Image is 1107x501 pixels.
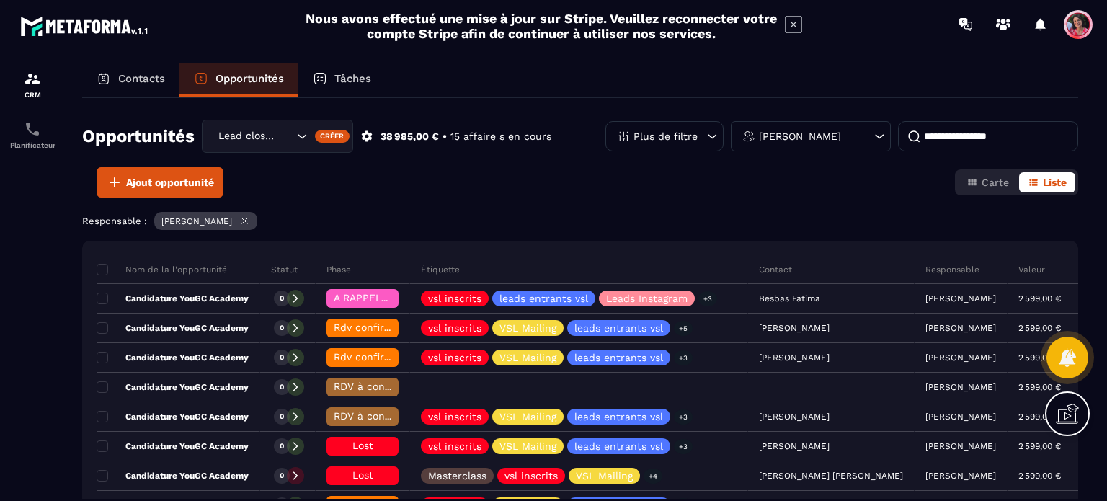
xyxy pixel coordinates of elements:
p: Phase [326,264,351,275]
p: VSL Mailing [576,471,633,481]
p: 2 599,00 € [1018,353,1061,363]
p: Candidature YouGC Academy [97,352,249,363]
p: Candidature YouGC Academy [97,470,249,482]
p: 0 [280,323,284,333]
p: leads entrants vsl [574,441,663,451]
span: Lead closing [215,128,279,144]
p: VSL Mailing [499,323,556,333]
p: [PERSON_NAME] [925,471,996,481]
p: Nom de la l'opportunité [97,264,227,275]
h2: Nous avons effectué une mise à jour sur Stripe. Veuillez reconnecter votre compte Stripe afin de ... [305,11,778,41]
p: [PERSON_NAME] [925,441,996,451]
span: Lost [352,440,373,451]
img: scheduler [24,120,41,138]
p: Étiquette [421,264,460,275]
a: Tâches [298,63,386,97]
p: [PERSON_NAME] [759,131,841,141]
p: +3 [674,350,693,365]
p: Candidature YouGC Academy [97,322,249,334]
p: Opportunités [215,72,284,85]
div: Search for option [202,120,353,153]
p: [PERSON_NAME] [925,353,996,363]
p: Candidature YouGC Academy [97,411,249,422]
div: Créer [315,130,350,143]
p: Responsable : [82,216,147,226]
p: 2 599,00 € [1018,293,1061,303]
a: formationformationCRM [4,59,61,110]
a: Contacts [82,63,179,97]
p: 2 599,00 € [1018,441,1061,451]
span: Rdv confirmé ✅ [334,322,415,333]
button: Ajout opportunité [97,167,223,198]
h2: Opportunités [82,122,195,151]
span: RDV à conf. A RAPPELER [334,410,455,422]
span: Carte [982,177,1009,188]
p: [PERSON_NAME] [925,382,996,392]
p: vsl inscrits [504,471,558,481]
a: schedulerschedulerPlanificateur [4,110,61,160]
p: Candidature YouGC Academy [97,381,249,393]
p: 2 599,00 € [1018,412,1061,422]
p: [PERSON_NAME] [161,216,232,226]
span: Rdv confirmé ✅ [334,351,415,363]
p: Candidature YouGC Academy [97,440,249,452]
p: VSL Mailing [499,412,556,422]
p: 0 [280,412,284,422]
p: 0 [280,293,284,303]
p: vsl inscrits [428,441,481,451]
p: Statut [271,264,298,275]
input: Search for option [279,128,293,144]
p: vsl inscrits [428,353,481,363]
p: 2 599,00 € [1018,382,1061,392]
p: Plus de filtre [633,131,698,141]
span: Ajout opportunité [126,175,214,190]
p: vsl inscrits [428,293,481,303]
p: Contact [759,264,792,275]
p: [PERSON_NAME] [925,323,996,333]
p: leads entrants vsl [574,323,663,333]
a: Opportunités [179,63,298,97]
p: Contacts [118,72,165,85]
p: Tâches [334,72,371,85]
span: RDV à conf. A RAPPELER [334,381,455,392]
p: +5 [674,321,693,336]
span: Liste [1043,177,1067,188]
p: 0 [280,471,284,481]
p: leads entrants vsl [574,412,663,422]
img: formation [24,70,41,87]
p: 0 [280,382,284,392]
p: Masterclass [428,471,486,481]
p: Leads Instagram [606,293,688,303]
p: [PERSON_NAME] [925,293,996,303]
p: 0 [280,353,284,363]
p: +3 [674,439,693,454]
button: Liste [1019,172,1075,192]
p: 15 affaire s en cours [450,130,551,143]
p: 2 599,00 € [1018,471,1061,481]
button: Carte [958,172,1018,192]
p: VSL Mailing [499,441,556,451]
p: +4 [644,469,662,484]
p: +3 [674,409,693,425]
p: Responsable [925,264,979,275]
p: Planificateur [4,141,61,149]
p: CRM [4,91,61,99]
p: leads entrants vsl [499,293,588,303]
span: A RAPPELER/GHOST/NO SHOW✖️ [334,292,497,303]
img: logo [20,13,150,39]
p: vsl inscrits [428,323,481,333]
p: [PERSON_NAME] [925,412,996,422]
p: Valeur [1018,264,1045,275]
p: vsl inscrits [428,412,481,422]
p: • [443,130,447,143]
p: leads entrants vsl [574,353,663,363]
span: Lost [352,469,373,481]
p: 2 599,00 € [1018,323,1061,333]
p: VSL Mailing [499,353,556,363]
p: Candidature YouGC Academy [97,293,249,304]
p: 0 [280,441,284,451]
p: 38 985,00 € [381,130,439,143]
p: +3 [698,291,717,306]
